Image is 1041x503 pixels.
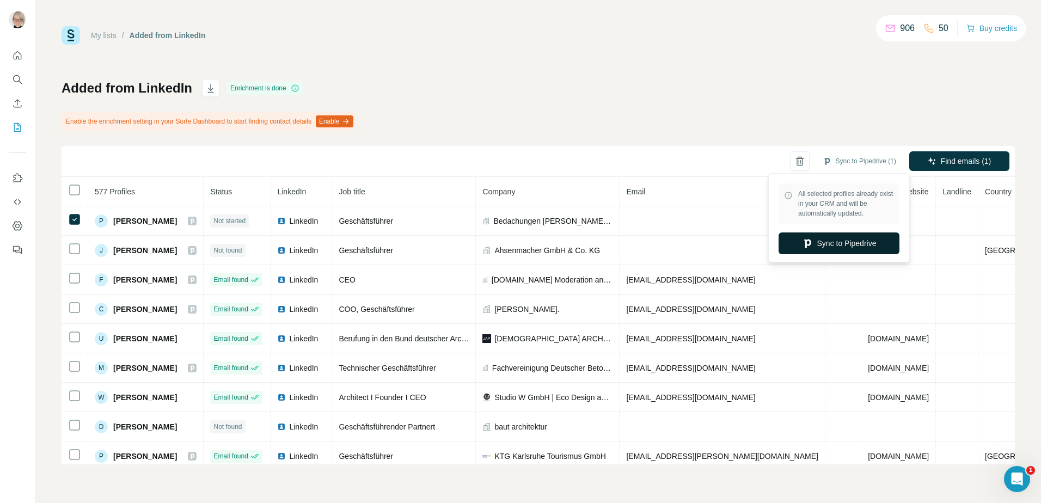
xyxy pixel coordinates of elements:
span: Email found [213,275,248,285]
iframe: Intercom live chat [1004,466,1030,492]
div: J [95,244,108,257]
span: [PERSON_NAME] [113,274,177,285]
img: company-logo [482,393,491,402]
span: Email [626,187,645,196]
span: 577 Profiles [95,187,135,196]
span: [PERSON_NAME] [113,392,177,403]
div: P [95,450,108,463]
span: CEO [339,275,355,284]
h1: Added from LinkedIn [62,79,192,97]
span: [EMAIL_ADDRESS][DOMAIN_NAME] [626,305,755,314]
span: Not found [213,422,242,432]
span: Geschäftsführer [339,246,393,255]
button: Sync to Pipedrive [779,232,899,254]
button: Search [9,70,26,89]
span: Email found [213,451,248,461]
button: Enable [316,115,353,127]
button: Use Surfe on LinkedIn [9,168,26,188]
span: 1 [1026,466,1035,475]
span: Email found [213,304,248,314]
button: Enrich CSV [9,94,26,113]
img: Surfe Logo [62,26,80,45]
span: [DOMAIN_NAME] [868,334,929,343]
div: D [95,420,108,433]
span: LinkedIn [289,333,318,344]
span: KTG Karlsruhe Tourismus GmbH [494,451,605,462]
span: [PERSON_NAME] [113,363,177,373]
span: [PERSON_NAME] [113,333,177,344]
img: company-logo [482,334,491,343]
span: [DOMAIN_NAME] Moderation and Management GmbH [492,274,613,285]
span: [EMAIL_ADDRESS][DOMAIN_NAME] [626,334,755,343]
span: Fachvereinigung Deutscher Betonfertigteilbau e.V. [492,363,613,373]
span: Geschäftsführender Partnert [339,422,435,431]
img: LinkedIn logo [277,305,286,314]
span: [PERSON_NAME]. [494,304,559,315]
span: LinkedIn [289,274,318,285]
span: Email found [213,392,248,402]
button: Use Surfe API [9,192,26,212]
span: LinkedIn [289,245,318,256]
span: baut architektur [494,421,547,432]
span: Technischer Geschäftsführer [339,364,436,372]
span: Studio W GmbH | Eco Design and Architecture [494,392,613,403]
button: Quick start [9,46,26,65]
div: F [95,273,108,286]
span: All selected profiles already exist in your CRM and will be automatically updated. [798,189,894,218]
span: [PERSON_NAME] [113,451,177,462]
span: [PERSON_NAME] [113,245,177,256]
span: [DOMAIN_NAME] [868,364,929,372]
div: C [95,303,108,316]
span: [DEMOGRAPHIC_DATA] ARCHITEKTEN [494,333,613,344]
li: / [122,30,124,41]
span: Company [482,187,515,196]
div: Enable the enrichment setting in your Surfe Dashboard to start finding contact details [62,112,356,131]
img: LinkedIn logo [277,334,286,343]
div: W [95,391,108,404]
span: [EMAIL_ADDRESS][PERSON_NAME][DOMAIN_NAME] [626,452,818,461]
img: LinkedIn logo [277,452,286,461]
img: LinkedIn logo [277,217,286,225]
span: Geschäftsführer [339,217,393,225]
div: Added from LinkedIn [130,30,206,41]
span: Email found [213,363,248,373]
span: Bedachungen [PERSON_NAME] GmbH [494,216,613,226]
p: 906 [900,22,915,35]
button: Buy credits [966,21,1017,36]
span: [PERSON_NAME] [113,216,177,226]
span: Ahsenmacher GmbH & Co. KG [494,245,600,256]
img: LinkedIn logo [277,364,286,372]
div: M [95,361,108,375]
span: LinkedIn [289,392,318,403]
span: Architect I Founder I CEO [339,393,426,402]
span: Country [985,187,1012,196]
span: LinkedIn [289,363,318,373]
span: [DOMAIN_NAME] [868,393,929,402]
span: Email found [213,334,248,343]
span: [EMAIL_ADDRESS][DOMAIN_NAME] [626,364,755,372]
span: LinkedIn [277,187,306,196]
span: Landline [942,187,971,196]
span: LinkedIn [289,304,318,315]
span: [EMAIL_ADDRESS][DOMAIN_NAME] [626,275,755,284]
span: LinkedIn [289,216,318,226]
span: Not found [213,246,242,255]
span: LinkedIn [289,421,318,432]
div: Enrichment is done [227,82,303,95]
span: [PERSON_NAME] [113,421,177,432]
span: Geschäftsführer [339,452,393,461]
div: P [95,214,108,228]
a: My lists [91,31,117,40]
span: Job title [339,187,365,196]
span: Berufung in den Bund deutscher Architekten BDA [339,334,506,343]
span: [PERSON_NAME] [113,304,177,315]
img: LinkedIn logo [277,393,286,402]
button: Dashboard [9,216,26,236]
span: LinkedIn [289,451,318,462]
button: Sync to Pipedrive (1) [815,153,904,169]
span: [EMAIL_ADDRESS][DOMAIN_NAME] [626,393,755,402]
img: LinkedIn logo [277,246,286,255]
button: Feedback [9,240,26,260]
div: U [95,332,108,345]
img: company-logo [482,452,491,461]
